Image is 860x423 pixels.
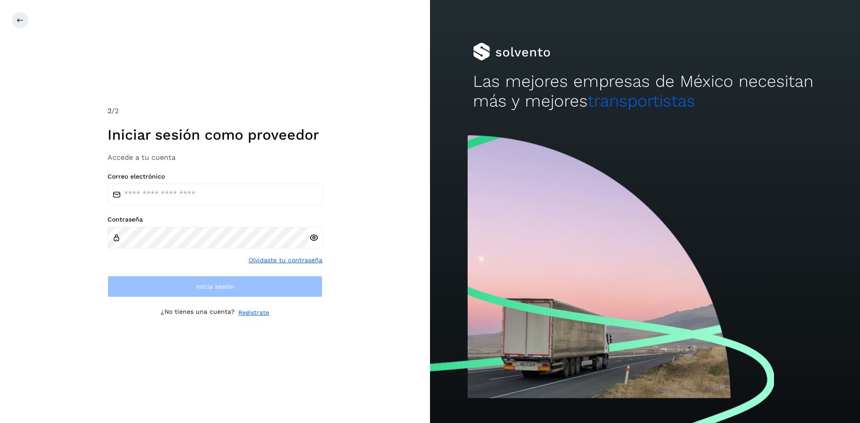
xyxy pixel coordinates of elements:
span: transportistas [588,91,695,111]
h3: Accede a tu cuenta [107,153,322,162]
a: Regístrate [238,308,269,317]
span: 2 [107,107,112,115]
div: /2 [107,106,322,116]
button: Inicia sesión [107,276,322,297]
label: Contraseña [107,216,322,223]
h1: Iniciar sesión como proveedor [107,126,322,143]
span: Inicia sesión [196,283,234,290]
a: Olvidaste tu contraseña [249,256,322,265]
p: ¿No tienes una cuenta? [161,308,235,317]
h2: Las mejores empresas de México necesitan más y mejores [473,72,817,111]
label: Correo electrónico [107,173,322,180]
